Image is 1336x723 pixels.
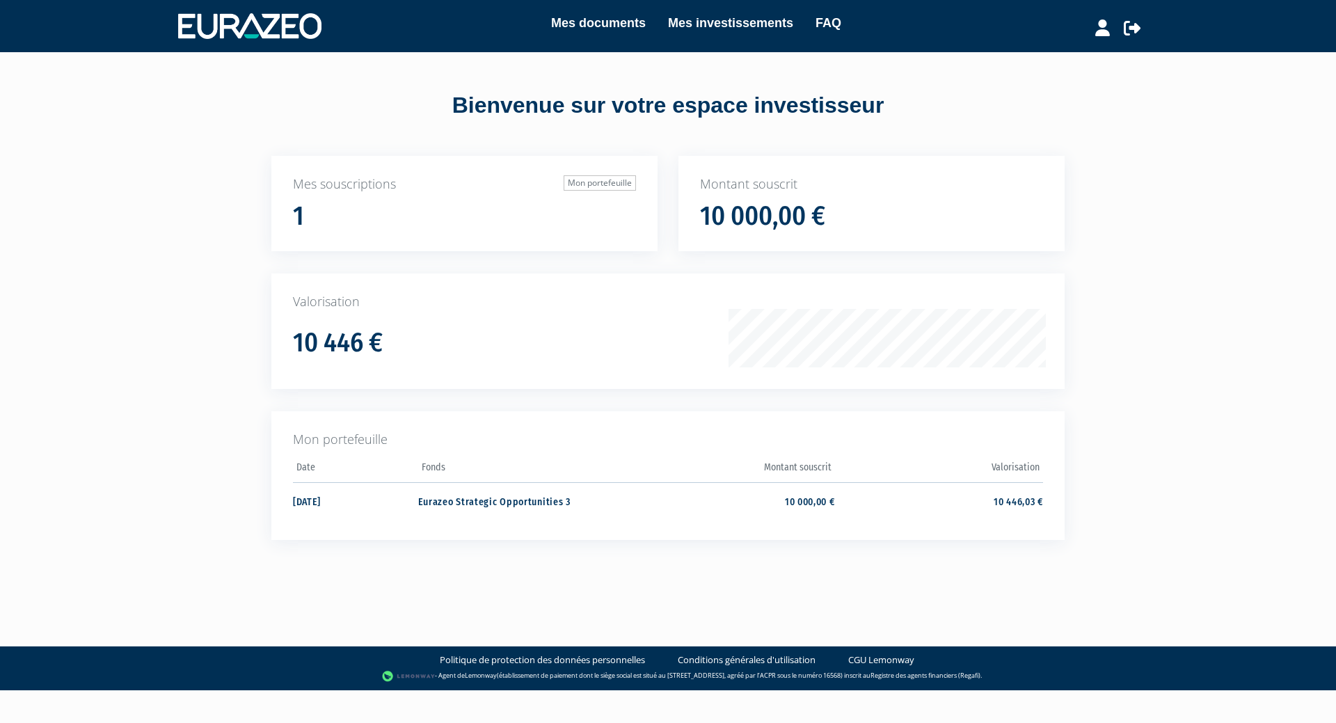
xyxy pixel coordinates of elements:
div: - Agent de (établissement de paiement dont le siège social est situé au [STREET_ADDRESS], agréé p... [14,669,1322,683]
a: FAQ [816,13,841,33]
th: Date [293,457,418,483]
div: Bienvenue sur votre espace investisseur [240,90,1096,122]
img: logo-lemonway.png [382,669,436,683]
a: Politique de protection des données personnelles [440,653,645,667]
p: Mes souscriptions [293,175,636,193]
a: Conditions générales d'utilisation [678,653,816,667]
th: Valorisation [835,457,1043,483]
img: 1732889491-logotype_eurazeo_blanc_rvb.png [178,13,321,38]
a: Mon portefeuille [564,175,636,191]
p: Valorisation [293,293,1043,311]
td: 10 000,00 € [626,482,834,519]
a: Lemonway [465,671,497,680]
p: Mon portefeuille [293,431,1043,449]
td: [DATE] [293,482,418,519]
td: 10 446,03 € [835,482,1043,519]
h1: 10 446 € [293,328,383,358]
td: Eurazeo Strategic Opportunities 3 [418,482,626,519]
h1: 10 000,00 € [700,202,825,231]
th: Montant souscrit [626,457,834,483]
h1: 1 [293,202,304,231]
a: Registre des agents financiers (Regafi) [870,671,980,680]
a: CGU Lemonway [848,653,914,667]
p: Montant souscrit [700,175,1043,193]
a: Mes documents [551,13,646,33]
th: Fonds [418,457,626,483]
a: Mes investissements [668,13,793,33]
